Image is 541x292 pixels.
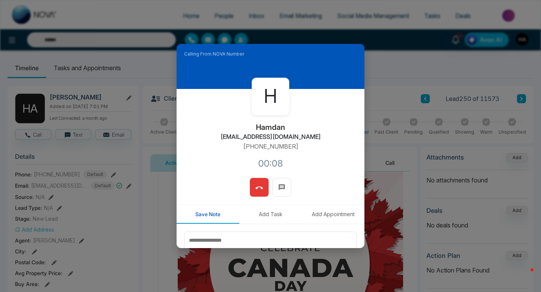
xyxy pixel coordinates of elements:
[515,266,533,284] iframe: Intercom live chat
[239,205,302,224] button: Add Task
[177,205,239,224] button: Save Note
[184,51,244,57] span: Calling From NOVA Number
[258,157,283,170] div: 00:08
[221,133,321,140] h2: [EMAIL_ADDRESS][DOMAIN_NAME]
[264,82,277,110] span: H
[302,205,364,224] button: Add Appointment
[256,123,285,132] h2: Hamdan
[243,142,298,151] p: [PHONE_NUMBER]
